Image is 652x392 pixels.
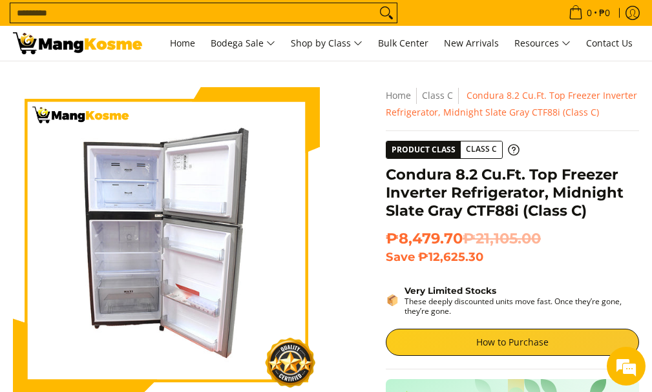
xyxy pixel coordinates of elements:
[508,26,577,61] a: Resources
[386,87,639,121] nav: Breadcrumbs
[585,8,594,17] span: 0
[422,89,453,101] a: Class C
[75,115,178,245] span: We're online!
[437,26,505,61] a: New Arrivals
[163,26,202,61] a: Home
[386,89,411,101] a: Home
[386,229,541,247] span: ₱8,479.70
[386,141,520,159] a: Product Class Class C
[386,165,639,220] h1: Condura 8.2 Cu.Ft. Top Freezer Inverter Refrigerator, Midnight Slate Gray CTF88i (Class C)
[212,6,243,37] div: Minimize live chat window
[586,37,633,49] span: Contact Us
[386,141,461,158] span: Product Class
[372,26,435,61] a: Bulk Center
[211,36,275,52] span: Bodega Sale
[204,26,282,61] a: Bodega Sale
[597,8,612,17] span: ₱0
[291,36,363,52] span: Shop by Class
[418,250,483,264] span: ₱12,625.30
[386,250,415,264] span: Save
[514,36,571,52] span: Resources
[463,229,541,247] del: ₱21,105.00
[386,329,639,356] a: How to Purchase
[155,26,639,61] nav: Main Menu
[170,37,195,49] span: Home
[284,26,369,61] a: Shop by Class
[6,258,246,303] textarea: Type your message and hit 'Enter'
[67,72,217,89] div: Chat with us now
[386,89,637,118] span: Condura 8.2 Cu.Ft. Top Freezer Inverter Refrigerator, Midnight Slate Gray CTF88i (Class C)
[13,32,142,54] img: Condura 8.2 Cu.Ft. Top Freezer Inverter Refrigerator, Midnight Slate G | Mang Kosme
[444,37,499,49] span: New Arrivals
[376,3,397,23] button: Search
[405,296,639,316] p: These deeply discounted units move fast. Once they’re gone, they’re gone.
[378,37,428,49] span: Bulk Center
[565,6,614,20] span: •
[405,285,496,296] strong: Very Limited Stocks
[580,26,639,61] a: Contact Us
[461,141,502,158] span: Class C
